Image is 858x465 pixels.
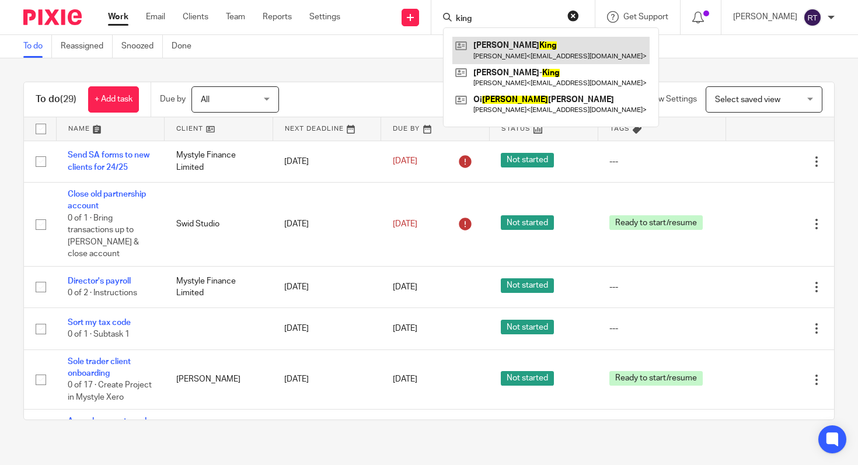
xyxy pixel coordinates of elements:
span: 0 of 17 · Create Project in Mystyle Xero [68,382,152,402]
span: 0 of 1 · Bring transactions up to [PERSON_NAME] & close account [68,214,139,258]
span: Not started [501,320,554,334]
p: [PERSON_NAME] [733,11,797,23]
td: [DATE] [273,141,381,182]
a: Clients [183,11,208,23]
span: Not started [501,371,554,386]
td: [DATE] [273,349,381,410]
span: 0 of 2 · Instructions [68,289,137,297]
a: Send SA forms to new clients for 24/25 [68,151,149,171]
a: To do [23,35,52,58]
div: --- [609,323,714,334]
td: [DATE] [273,308,381,349]
div: --- [609,156,714,167]
span: [DATE] [393,283,417,291]
span: [DATE] [393,324,417,333]
span: Tags [610,125,630,132]
a: Close old partnership account [68,190,146,210]
span: Get Support [623,13,668,21]
button: Clear [567,10,579,22]
span: Ready to start/resume [609,371,703,386]
a: Email [146,11,165,23]
td: [DATE] [273,182,381,266]
td: Swid Studio [165,182,273,266]
a: Annual accounts and corporation tax return [68,417,149,437]
td: [PERSON_NAME] [165,349,273,410]
a: Snoozed [121,35,163,58]
span: (29) [60,95,76,104]
a: Work [108,11,128,23]
span: 0 of 1 · Subtask 1 [68,331,130,339]
p: Due by [160,93,186,105]
h1: To do [36,93,76,106]
a: + Add task [88,86,139,113]
a: Team [226,11,245,23]
a: Reassigned [61,35,113,58]
a: Director's payroll [68,277,131,285]
span: Ready to start/resume [609,215,703,230]
a: Done [172,35,200,58]
span: [DATE] [393,376,417,384]
span: [DATE] [393,220,417,228]
a: Sort my tax code [68,319,131,327]
span: Not started [501,278,554,293]
span: Not started [501,153,554,167]
span: [DATE] [393,158,417,166]
span: View Settings [647,95,697,103]
span: Select saved view [715,96,780,104]
input: Search [455,14,560,25]
img: svg%3E [803,8,822,27]
a: Settings [309,11,340,23]
div: --- [609,281,714,293]
span: All [201,96,210,104]
td: Mystyle Finance Limited [165,141,273,182]
a: Reports [263,11,292,23]
span: Not started [501,215,554,230]
td: [DATE] [273,266,381,307]
a: Sole trader client onboarding [68,358,131,377]
img: Pixie [23,9,82,25]
td: Mystyle Finance Limited [165,266,273,307]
